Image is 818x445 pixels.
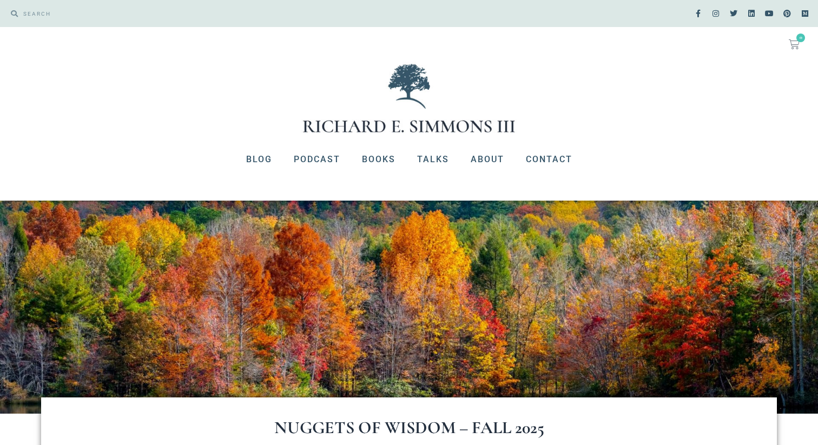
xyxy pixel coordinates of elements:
[406,145,460,174] a: Talks
[776,32,813,56] a: 0
[235,145,283,174] a: Blog
[351,145,406,174] a: Books
[18,5,404,22] input: SEARCH
[84,419,734,436] h1: Nuggets of Wisdom – Fall 2025
[283,145,351,174] a: Podcast
[515,145,583,174] a: Contact
[796,34,805,42] span: 0
[460,145,515,174] a: About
